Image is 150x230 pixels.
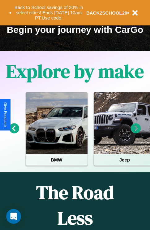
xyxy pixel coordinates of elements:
button: Back to School savings of 20% in select cities! Ends [DATE] 10am PT.Use code: [11,3,86,22]
iframe: Intercom live chat [6,209,21,224]
b: BACK2SCHOOL20 [86,10,127,15]
h4: BMW [26,154,88,166]
div: Give Feedback [3,102,7,127]
h1: Explore by make [6,59,144,84]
